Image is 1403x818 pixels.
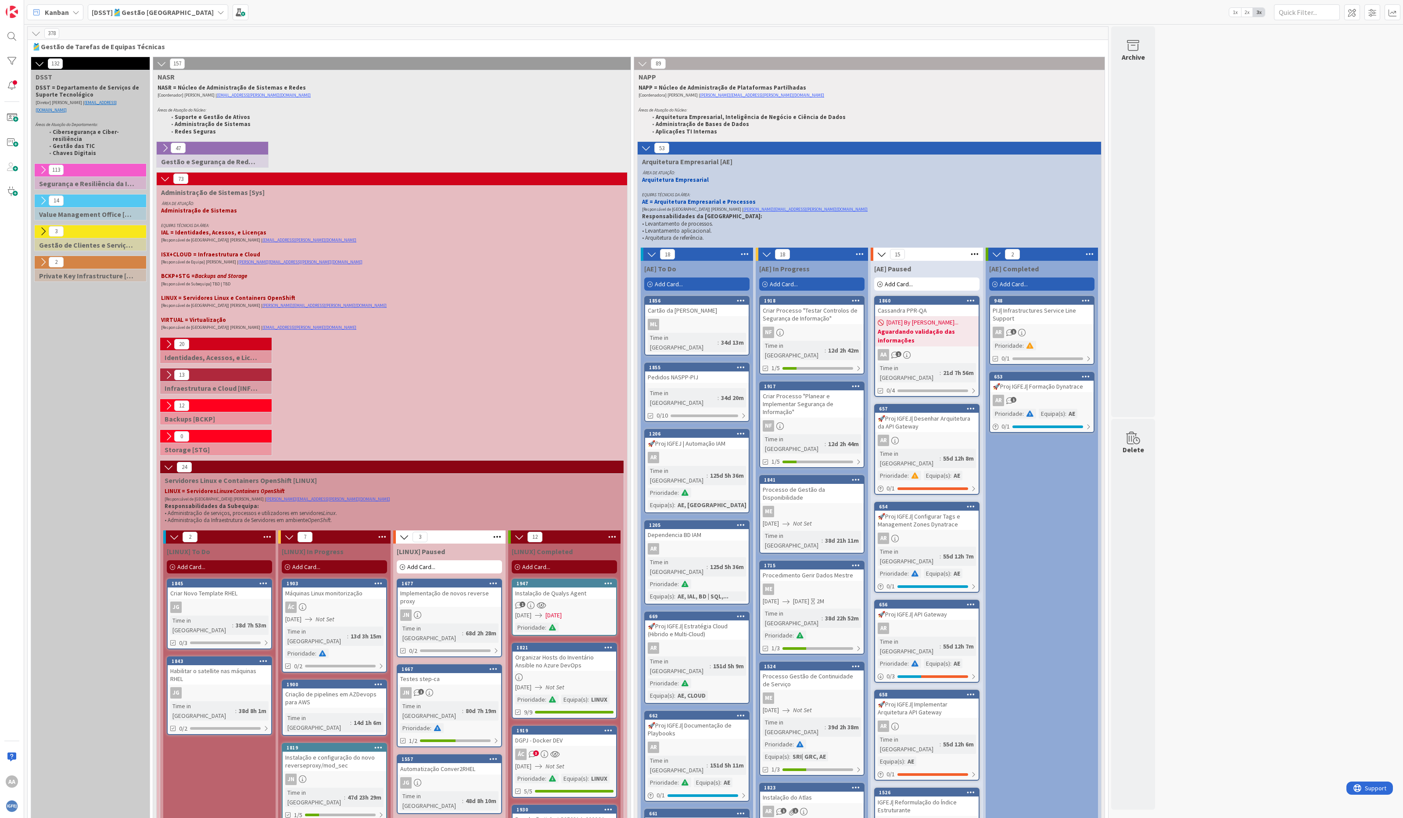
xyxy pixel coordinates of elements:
div: 38d 7h 53m [233,620,269,630]
div: 1903Máquinas Linux monitorização [283,580,386,599]
div: Testes step-ca [398,673,501,685]
div: AR [990,327,1094,338]
div: 654🚀Proj IGFEJ| Configurar Tags e Management Zones Dynatrace [875,503,979,530]
span: : [822,613,823,623]
a: 1918Criar Processo "Testar Controlos de Segurança de Informação"NFTime in [GEOGRAPHIC_DATA]:12d 2... [759,296,865,375]
div: AR [645,452,749,463]
div: AE, IAL, BD | SQL,... [675,591,731,601]
span: : [545,623,546,632]
span: Add Card... [522,563,550,571]
a: 1205Dependencia BD IAMARTime in [GEOGRAPHIC_DATA]:125d 5h 36mPrioridade:Equipa(s):AE, IAL, BD | S... [644,520,750,605]
span: [DATE] [763,519,779,528]
div: PIJ| Infrastructures Service Line Support [990,305,1094,324]
div: AR [990,395,1094,406]
a: 1860Cassandra PPR-QA[DATE] By [PERSON_NAME]...Aguardando validação das informaçõesAATime in [GEOG... [874,296,980,397]
div: ÁC [283,602,386,613]
div: ME [763,584,774,595]
span: 0/4 [886,386,895,395]
div: 1821Organizar Hosts do Inventário Ansible no Azure DevOps [513,644,616,671]
span: : [825,439,826,449]
a: 1524Processo Gestão de Continuidade de ServiçoME[DATE]Not SetTime in [GEOGRAPHIC_DATA]:39d 2h 38m... [759,662,865,776]
span: Add Card... [407,563,435,571]
span: Add Card... [885,280,913,288]
div: Time in [GEOGRAPHIC_DATA] [878,449,940,468]
a: [EMAIL_ADDRESS][PERSON_NAME][DOMAIN_NAME] [217,92,311,98]
div: Criar Processo "Testar Controlos de Segurança de Informação" [760,305,864,324]
div: Máquinas Linux monitorização [283,587,386,599]
div: Time in [GEOGRAPHIC_DATA] [648,466,707,485]
div: 669 [649,613,749,620]
span: : [1023,409,1024,418]
div: AA [875,349,979,360]
div: AR [645,642,749,654]
div: 1524 [764,663,864,670]
div: Criar Novo Template RHEL [168,587,271,599]
div: Time in [GEOGRAPHIC_DATA] [763,609,822,628]
div: 1855 [649,364,749,371]
div: 653 [994,374,1094,380]
div: 1856 [649,298,749,304]
div: AE [1066,409,1077,418]
div: Implementação de novos reverse proxy [398,587,501,607]
span: 0 / 1 [886,582,895,591]
div: 1860 [879,298,979,304]
div: JN [398,609,501,621]
div: 0/1 [875,483,979,494]
div: 657 [875,405,979,413]
div: Prioridade [993,341,1023,350]
div: 1856 [645,297,749,305]
input: Quick Filter... [1274,4,1340,20]
div: 1860 [875,297,979,305]
div: 1856Cartão da [PERSON_NAME] [645,297,749,316]
a: 1206🚀Proj IGFEJ | Automação IAMARTime in [GEOGRAPHIC_DATA]:125d 5h 36mPrioridade:Equipa(s):AE, [G... [644,429,750,513]
span: : [347,631,348,641]
div: NF [760,327,864,338]
span: : [678,678,679,688]
a: 1841Processo de Gestão da DisponibilidadeME[DATE]Not SetTime in [GEOGRAPHIC_DATA]:38d 21h 11m [759,475,865,554]
div: 1900 [287,681,386,688]
a: 654🚀Proj IGFEJ| Configurar Tags e Management Zones DynatraceARTime in [GEOGRAPHIC_DATA]:55d 12h 7... [874,502,980,593]
span: 1 [1011,397,1016,403]
a: [EMAIL_ADDRESS][PERSON_NAME][DOMAIN_NAME] [262,324,356,330]
div: Prioridade [515,623,545,632]
div: Equipa(s) [924,471,950,480]
span: : [825,346,826,355]
div: 21d 7h 56m [941,368,976,378]
div: Prioridade [993,409,1023,418]
div: Prioridade [648,488,678,497]
div: 1821 [513,644,616,652]
div: 1855 [645,364,749,371]
div: AR [993,395,1004,406]
div: Dependencia BD IAM [645,529,749,541]
div: Time in [GEOGRAPHIC_DATA] [763,531,822,550]
span: 0/2 [294,662,302,671]
div: Time in [GEOGRAPHIC_DATA] [648,333,718,352]
span: : [678,579,679,589]
div: 1843 [172,658,271,664]
div: 1843 [168,657,271,665]
i: Not Set [793,519,812,527]
div: 948 [990,297,1094,305]
b: Aguardando validação das informações [878,327,976,345]
div: 1841 [764,477,864,483]
div: Criar Processo "Planear e Implementar Segurança de Informação" [760,390,864,418]
span: : [707,562,708,572]
div: 1206🚀Proj IGFEJ | Automação IAM [645,430,749,449]
div: 0/1 [990,421,1094,432]
div: 0/3 [875,671,979,682]
span: : [718,393,719,403]
div: 55d 12h 8m [941,454,976,463]
span: 1 [896,351,901,357]
div: 1677 [402,580,501,587]
div: JN [398,687,501,699]
span: 0 / 1 [1001,422,1010,431]
a: 1715Procedimento Gerir Dados MestreME[DATE][DATE]2MTime in [GEOGRAPHIC_DATA]:38d 22h 52mPrioridad... [759,561,865,655]
div: Time in [GEOGRAPHIC_DATA] [763,434,825,454]
div: Time in [GEOGRAPHIC_DATA] [400,623,462,643]
div: 🚀Proj IGFEJ | Automação IAM [645,438,749,449]
div: Cassandra PPR-QA [875,305,979,316]
div: 1900Criação de pipelines em AZDevops para AWS [283,681,386,708]
div: 🚀Proj IGFEJ| API Gateway [875,609,979,620]
div: 1845 [172,580,271,587]
span: : [707,471,708,480]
